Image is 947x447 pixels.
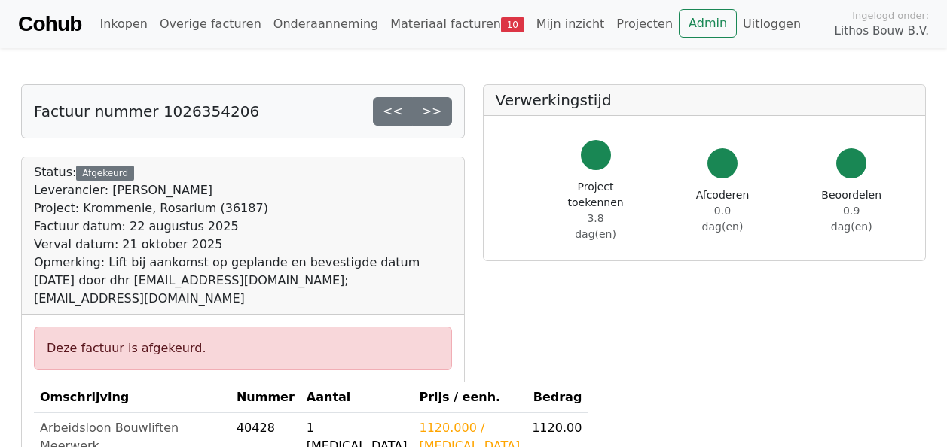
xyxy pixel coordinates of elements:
[568,179,624,242] div: Project toekennen
[34,382,231,413] th: Omschrijving
[34,163,452,308] div: Status:
[414,382,527,413] th: Prijs / eenh.
[154,9,267,39] a: Overige facturen
[412,97,452,126] a: >>
[267,9,384,39] a: Onderaanneming
[34,327,452,370] div: Deze factuur is afgekeurd.
[34,217,452,236] div: Factuur datum: 22 augustus 2025
[231,382,301,413] th: Nummer
[696,187,750,235] div: Afcoderen
[384,9,530,39] a: Materiaal facturen10
[34,254,452,308] div: Opmerking: Lift bij aankomst op geplande en bevestigde datum [DATE] door dhr [EMAIL_ADDRESS][DOMA...
[501,17,524,32] span: 10
[76,166,133,181] div: Afgekeurd
[575,212,616,240] span: 3.8 dag(en)
[496,91,914,109] h5: Verwerkingstijd
[34,236,452,254] div: Verval datum: 21 oktober 2025
[737,9,807,39] a: Uitloggen
[821,187,881,235] div: Beoordelen
[301,382,414,413] th: Aantal
[835,23,929,40] span: Lithos Bouw B.V.
[34,102,259,120] h5: Factuur nummer 1026354206
[526,382,588,413] th: Bedrag
[93,9,153,39] a: Inkopen
[831,205,872,233] span: 0.9 dag(en)
[679,9,737,38] a: Admin
[610,9,679,39] a: Projecten
[373,97,413,126] a: <<
[34,199,452,217] div: Project: Krommenie, Rosarium (36187)
[702,205,744,233] span: 0.0 dag(en)
[34,181,452,199] div: Leverancier: [PERSON_NAME]
[530,9,611,39] a: Mijn inzicht
[18,6,81,42] a: Cohub
[852,8,929,23] span: Ingelogd onder:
